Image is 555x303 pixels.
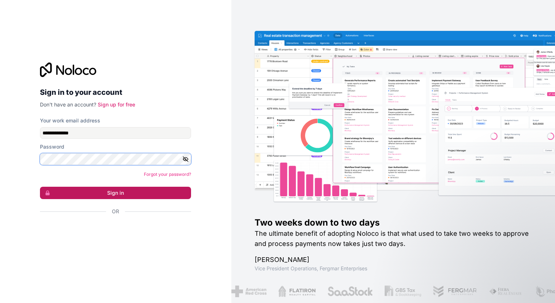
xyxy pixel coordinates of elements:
h1: [PERSON_NAME] [255,255,532,265]
h2: The ultimate benefit of adopting Noloco is that what used to take two weeks to approve and proces... [255,229,532,249]
label: Your work email address [40,117,100,124]
button: Sign in [40,187,191,199]
img: /assets/gbstax-C-GtDUiK.png [377,286,414,297]
h1: Two weeks down to two days [255,217,532,229]
input: Password [40,153,191,165]
iframe: Intercom notifications message [410,249,555,299]
input: Email address [40,127,191,139]
a: Sign up for free [98,101,135,108]
iframe: Sign in with Google Button [36,223,189,239]
img: /assets/american-red-cross-BAupjrZR.png [224,286,259,297]
span: Or [112,208,119,215]
label: Password [40,143,64,150]
a: Forgot your password? [144,171,191,177]
img: /assets/flatiron-C8eUkumj.png [271,286,309,297]
h1: Vice President Operations , Fergmar Enterprises [255,265,532,272]
h2: Sign in to your account [40,86,191,99]
img: /assets/saastock-C6Zbiodz.png [320,286,366,297]
span: Don't have an account? [40,101,96,108]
